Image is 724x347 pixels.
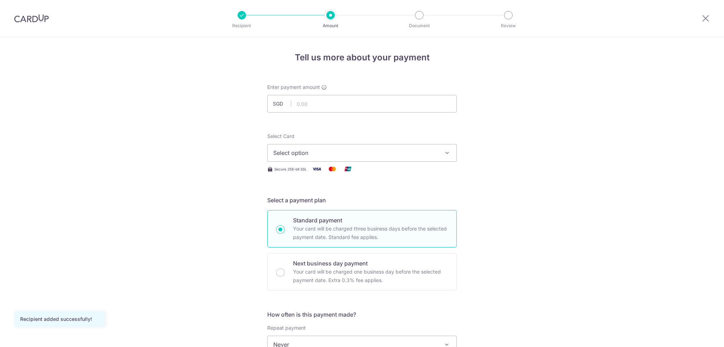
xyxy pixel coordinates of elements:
img: Mastercard [325,164,339,173]
img: Union Pay [341,164,355,173]
span: SGD [273,100,291,107]
span: Secure 256-bit SSL [274,166,307,172]
span: Enter payment amount [267,84,320,91]
p: Document [393,22,445,29]
div: Recipient added successfully! [20,316,99,323]
span: translation missing: en.payables.payment_networks.credit_card.summary.labels.select_card [267,133,294,139]
p: Your card will be charged three business days before the selected payment date. Standard fee appl... [293,225,448,241]
label: Repeat payment [267,324,306,331]
button: Select option [267,144,457,162]
p: Amount [304,22,357,29]
p: Recipient [216,22,268,29]
p: Review [482,22,535,29]
iframe: Opens a widget where you can find more information [679,326,717,343]
img: Visa [310,164,324,173]
h5: Select a payment plan [267,196,457,204]
p: Standard payment [293,216,448,225]
h4: Tell us more about your payment [267,51,457,64]
p: Next business day payment [293,259,448,268]
span: Select option [273,149,438,157]
h5: How often is this payment made? [267,310,457,319]
input: 0.00 [267,95,457,113]
p: Your card will be charged one business day before the selected payment date. Extra 0.3% fee applies. [293,268,448,285]
img: CardUp [14,14,49,23]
